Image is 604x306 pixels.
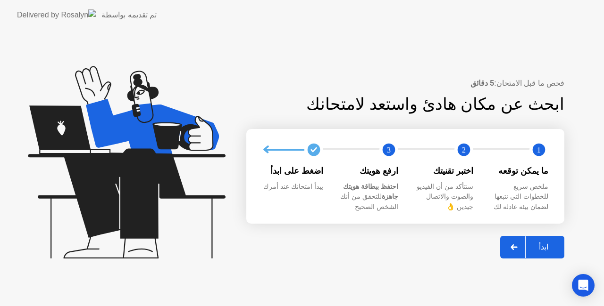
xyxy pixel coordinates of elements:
[246,92,564,117] div: ابحث عن مكان هادئ واستعد لامتحانك
[263,182,323,192] div: يبدأ امتحانك عند أمرك
[413,182,473,212] div: سنتأكد من أن الفيديو والصوت والاتصال جيدين 👌
[526,242,562,251] div: ابدأ
[17,9,96,20] img: Delivered by Rosalyn
[387,145,391,154] text: 3
[470,79,494,87] b: 5 دقائق
[343,183,398,201] b: احتفظ ببطاقة هويتك جاهزة
[537,145,541,154] text: 1
[488,165,548,177] div: ما يمكن توقعه
[488,182,548,212] div: ملخص سريع للخطوات التي نتبعها لضمان بيئة عادلة لك
[462,145,466,154] text: 2
[338,165,398,177] div: ارفع هويتك
[246,78,564,89] div: فحص ما قبل الامتحان:
[338,182,398,212] div: للتحقق من أنك الشخص الصحيح
[263,165,323,177] div: اضغط على ابدأ
[500,236,564,258] button: ابدأ
[101,9,157,21] div: تم تقديمه بواسطة
[572,274,595,297] div: Open Intercom Messenger
[413,165,473,177] div: اختبر تقنيتك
